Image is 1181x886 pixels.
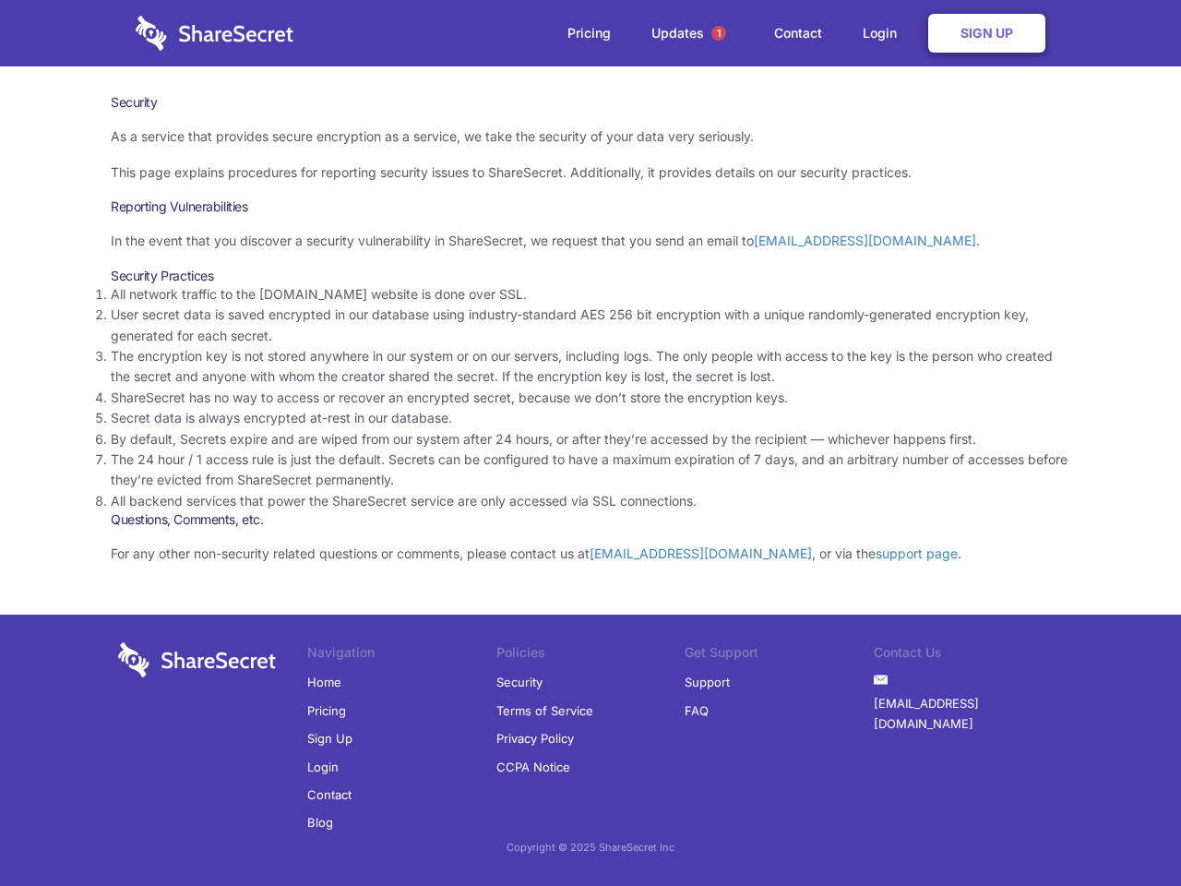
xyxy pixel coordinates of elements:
[685,642,874,668] li: Get Support
[844,5,925,62] a: Login
[111,408,1070,428] li: Secret data is always encrypted at-rest in our database.
[111,126,1070,147] p: As a service that provides secure encryption as a service, we take the security of your data very...
[307,697,346,724] a: Pricing
[590,545,812,561] a: [EMAIL_ADDRESS][DOMAIN_NAME]
[496,753,570,781] a: CCPA Notice
[307,808,333,836] a: Blog
[549,5,629,62] a: Pricing
[496,724,574,752] a: Privacy Policy
[111,544,1070,564] p: For any other non-security related questions or comments, please contact us at , or via the .
[111,491,1070,511] li: All backend services that power the ShareSecret service are only accessed via SSL connections.
[496,668,543,696] a: Security
[111,429,1070,449] li: By default, Secrets expire and are wiped from our system after 24 hours, or after they’re accesse...
[136,16,293,51] img: logo-wordmark-white-trans-d4663122ce5f474addd5e946df7df03e33cb6a1c49d2221995e7729f52c070b2.svg
[496,697,593,724] a: Terms of Service
[111,268,1070,284] h3: Security Practices
[307,668,341,696] a: Home
[111,305,1070,346] li: User secret data is saved encrypted in our database using industry-standard AES 256 bit encryptio...
[307,642,496,668] li: Navigation
[307,724,352,752] a: Sign Up
[111,284,1070,305] li: All network traffic to the [DOMAIN_NAME] website is done over SSL.
[111,449,1070,491] li: The 24 hour / 1 access rule is just the default. Secrets can be configured to have a maximum expi...
[876,545,958,561] a: support page
[111,94,1070,111] h1: Security
[307,781,352,808] a: Contact
[111,231,1070,251] p: In the event that you discover a security vulnerability in ShareSecret, we request that you send ...
[754,233,976,248] a: [EMAIL_ADDRESS][DOMAIN_NAME]
[111,346,1070,388] li: The encryption key is not stored anywhere in our system or on our servers, including logs. The on...
[111,162,1070,183] p: This page explains procedures for reporting security issues to ShareSecret. Additionally, it prov...
[111,511,1070,528] h3: Questions, Comments, etc.
[685,697,709,724] a: FAQ
[928,14,1045,53] a: Sign Up
[756,5,841,62] a: Contact
[496,642,686,668] li: Policies
[685,668,730,696] a: Support
[874,689,1063,738] a: [EMAIL_ADDRESS][DOMAIN_NAME]
[111,198,1070,215] h3: Reporting Vulnerabilities
[118,642,276,677] img: logo-wordmark-white-trans-d4663122ce5f474addd5e946df7df03e33cb6a1c49d2221995e7729f52c070b2.svg
[111,388,1070,408] li: ShareSecret has no way to access or recover an encrypted secret, because we don’t store the encry...
[307,753,339,781] a: Login
[874,642,1063,668] li: Contact Us
[711,26,726,41] span: 1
